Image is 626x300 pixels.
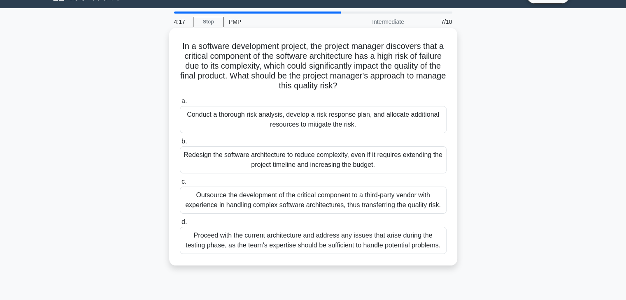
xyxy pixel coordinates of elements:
[193,17,224,27] a: Stop
[180,106,447,133] div: Conduct a thorough risk analysis, develop a risk response plan, and allocate additional resources...
[179,41,447,91] h5: In a software development project, the project manager discovers that a critical component of the...
[180,227,447,254] div: Proceed with the current architecture and address any issues that arise during the testing phase,...
[182,178,186,185] span: c.
[182,218,187,225] span: d.
[337,14,409,30] div: Intermediate
[182,138,187,145] span: b.
[180,187,447,214] div: Outsource the development of the critical component to a third-party vendor with experience in ha...
[224,14,337,30] div: PMP
[409,14,457,30] div: 7/10
[169,14,193,30] div: 4:17
[180,146,447,173] div: Redesign the software architecture to reduce complexity, even if it requires extending the projec...
[182,97,187,104] span: a.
